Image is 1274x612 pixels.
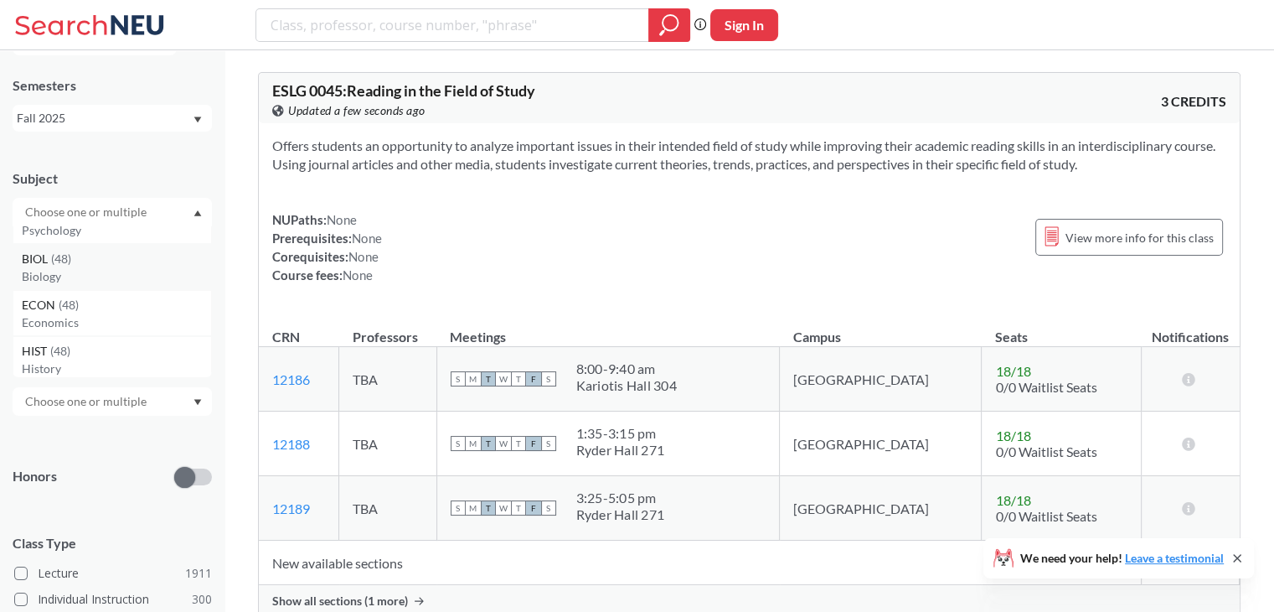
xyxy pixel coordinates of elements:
[14,563,212,584] label: Lecture
[272,328,300,346] div: CRN
[995,428,1030,443] span: 18 / 18
[576,490,665,506] div: 3:25 - 5:05 pm
[13,105,212,132] div: Fall 2025Dropdown arrow
[982,311,1142,347] th: Seats
[1161,92,1226,111] span: 3 CREDITS
[1065,227,1214,248] span: View more info for this class
[995,443,1096,459] span: 0/0 Waitlist Seats
[13,467,57,486] p: Honors
[451,371,466,386] span: S
[511,371,526,386] span: T
[272,500,310,516] a: 12189
[576,425,665,442] div: 1:35 - 3:15 pm
[576,360,677,377] div: 8:00 - 9:40 am
[339,311,436,347] th: Professors
[51,252,71,266] span: ( 48 )
[576,506,665,523] div: Ryder Hall 271
[272,436,310,452] a: 12188
[780,311,982,347] th: Campus
[1141,311,1239,347] th: Notifications
[59,298,79,312] span: ( 48 )
[466,436,481,451] span: M
[541,436,556,451] span: S
[576,442,665,459] div: Ryder Hall 271
[343,267,373,283] span: None
[1020,552,1224,564] span: We need your help!
[192,590,212,609] span: 300
[17,202,157,222] input: Choose one or multiple
[481,500,496,516] span: T
[541,500,556,516] span: S
[272,371,310,387] a: 12186
[526,436,541,451] span: F
[288,101,426,120] span: Updated a few seconds ago
[526,500,541,516] span: F
[22,296,59,314] span: ECON
[710,9,778,41] button: Sign In
[780,347,982,412] td: [GEOGRAPHIC_DATA]
[22,342,50,360] span: HIST
[22,250,51,268] span: BIOL
[995,363,1030,379] span: 18 / 18
[193,210,202,216] svg: Dropdown arrow
[995,508,1096,524] span: 0/0 Waitlist Seats
[193,399,202,406] svg: Dropdown arrow
[22,222,211,239] p: Psychology
[348,249,379,264] span: None
[339,476,436,541] td: TBA
[995,379,1096,395] span: 0/0 Waitlist Seats
[272,81,535,100] span: ESLG 0045 : Reading in the Field of Study
[22,314,211,331] p: Economics
[185,564,212,583] span: 1911
[272,210,382,284] div: NUPaths: Prerequisites: Corequisites: Course fees:
[496,436,511,451] span: W
[13,534,212,552] span: Class Type
[436,311,780,347] th: Meetings
[451,500,466,516] span: S
[13,387,212,416] div: Dropdown arrow
[22,360,211,377] p: History
[496,371,511,386] span: W
[272,137,1226,174] section: Offers students an opportunity to analyze important issues in their intended field of study while...
[995,492,1030,508] span: 18 / 18
[451,436,466,451] span: S
[13,169,212,188] div: Subject
[481,436,496,451] span: T
[339,347,436,412] td: TBA
[780,412,982,476] td: [GEOGRAPHIC_DATA]
[17,392,157,412] input: Choose one or multiple
[481,371,496,386] span: T
[659,13,679,37] svg: magnifying glass
[576,377,677,394] div: Kariotis Hall 304
[466,500,481,516] span: M
[780,476,982,541] td: [GEOGRAPHIC_DATA]
[17,109,192,127] div: Fall 2025
[466,371,481,386] span: M
[259,541,1141,585] td: New available sections
[339,412,436,476] td: TBA
[22,268,211,285] p: Biology
[327,212,357,227] span: None
[13,76,212,95] div: Semesters
[541,371,556,386] span: S
[352,231,382,246] span: None
[648,8,690,42] div: magnifying glass
[511,436,526,451] span: T
[14,589,212,610] label: Individual Instruction
[526,371,541,386] span: F
[50,344,70,358] span: ( 48 )
[193,117,202,123] svg: Dropdown arrow
[496,500,511,516] span: W
[1125,551,1224,565] a: Leave a testimonial
[13,198,212,226] div: Dropdown arrowCivil & Environmental EngineerCRIM(52)Criminal JusticeFINA(52)Finance & InsuranceIE...
[269,11,637,39] input: Class, professor, course number, "phrase"
[511,500,526,516] span: T
[272,594,408,609] span: Show all sections (1 more)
